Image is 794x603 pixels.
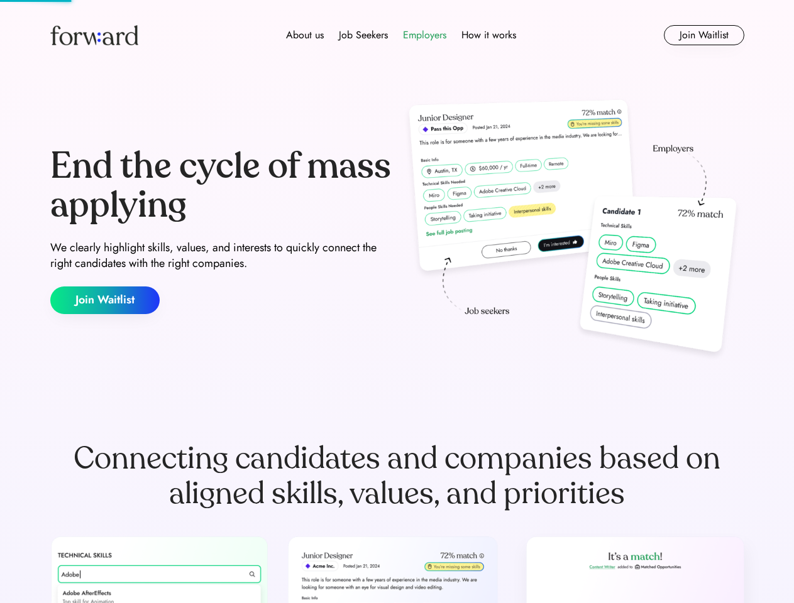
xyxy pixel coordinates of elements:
[50,147,392,224] div: End the cycle of mass applying
[50,441,744,511] div: Connecting candidates and companies based on aligned skills, values, and priorities
[402,95,744,366] img: hero-image.png
[339,28,388,43] div: Job Seekers
[664,25,744,45] button: Join Waitlist
[50,286,160,314] button: Join Waitlist
[50,240,392,271] div: We clearly highlight skills, values, and interests to quickly connect the right candidates with t...
[286,28,324,43] div: About us
[461,28,516,43] div: How it works
[403,28,446,43] div: Employers
[50,25,138,45] img: Forward logo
